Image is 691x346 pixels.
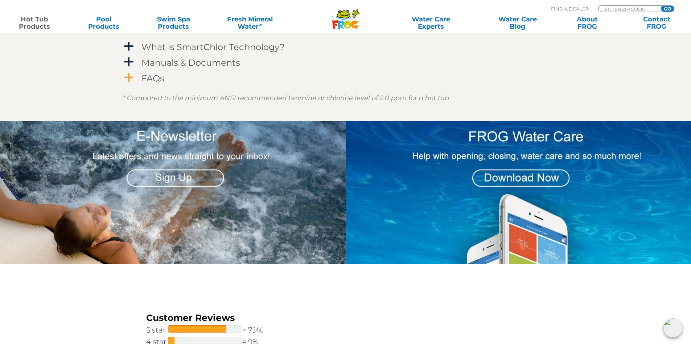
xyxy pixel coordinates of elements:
[123,72,134,83] span: a
[141,58,240,68] h4: Manuals & Documents
[147,16,201,30] a: Swim SpaProducts
[141,73,164,83] h4: FAQs
[560,16,614,30] a: AboutFROG
[7,16,61,30] a: Hot TubProducts
[123,94,449,102] em: * Compared to the minimum ANSI recommended bromine or chlorine level of 2.0 ppm for a hot tub
[490,16,544,30] a: Water CareBlog
[123,72,569,85] a: a FAQs
[123,41,134,52] span: a
[216,16,284,30] a: Fresh MineralWater∞
[141,42,285,52] h4: What is SmartChlor Technology?
[551,5,589,12] p: Find A Dealer
[146,324,168,336] span: 5 star
[146,312,279,324] h3: Customer Reviews
[123,56,569,69] a: a Manuals & Documents
[630,16,684,30] a: ContactFROG
[663,318,682,337] img: openIcon
[604,6,653,12] input: Zip Code Form
[661,6,674,12] input: GO
[146,324,279,336] a: 5 star= 79%
[259,21,262,27] sup: ∞
[387,16,475,30] a: Water CareExperts
[123,40,569,54] a: a What is SmartChlor Technology?
[123,57,134,68] span: a
[77,16,131,30] a: PoolProducts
